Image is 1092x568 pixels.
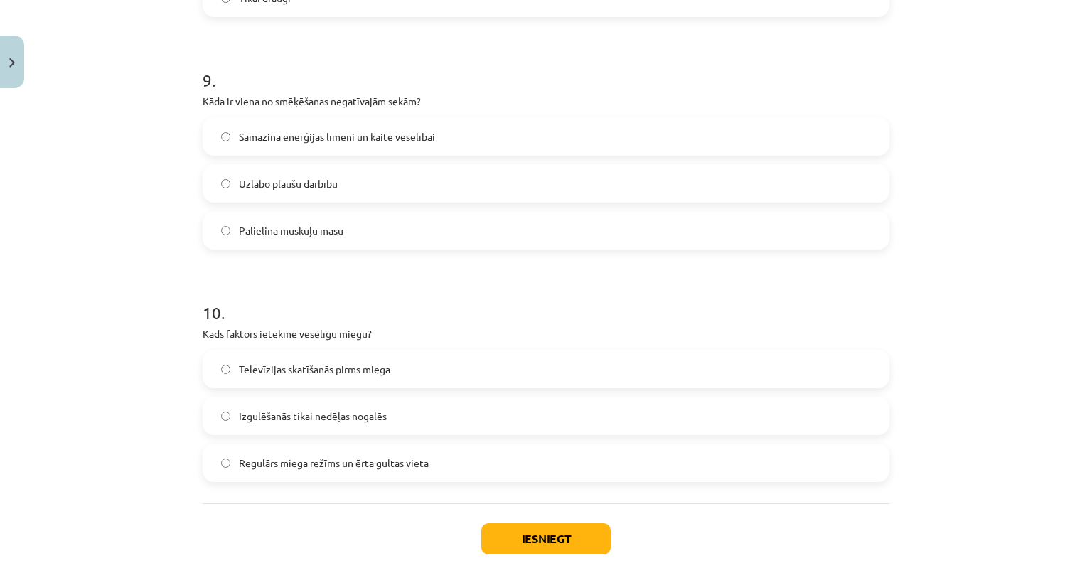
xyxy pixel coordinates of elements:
span: Televīzijas skatīšanās pirms miega [239,362,390,377]
input: Izgulēšanās tikai nedēļas nogalēs [221,412,230,421]
h1: 10 . [203,278,889,322]
span: Uzlabo plaušu darbību [239,176,338,191]
input: Regulārs miega režīms un ērta gultas vieta [221,459,230,468]
input: Uzlabo plaušu darbību [221,179,230,188]
button: Iesniegt [481,523,611,554]
input: Televīzijas skatīšanās pirms miega [221,365,230,374]
input: Samazina enerģijas līmeni un kaitē veselībai [221,132,230,141]
span: Palielina muskuļu masu [239,223,343,238]
span: Izgulēšanās tikai nedēļas nogalēs [239,409,387,424]
h1: 9 . [203,45,889,90]
span: Regulārs miega režīms un ērta gultas vieta [239,456,429,471]
img: icon-close-lesson-0947bae3869378f0d4975bcd49f059093ad1ed9edebbc8119c70593378902aed.svg [9,58,15,68]
p: Kāds faktors ietekmē veselīgu miegu? [203,326,889,341]
span: Samazina enerģijas līmeni un kaitē veselībai [239,129,435,144]
input: Palielina muskuļu masu [221,226,230,235]
p: Kāda ir viena no smēķēšanas negatīvajām sekām? [203,94,889,109]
